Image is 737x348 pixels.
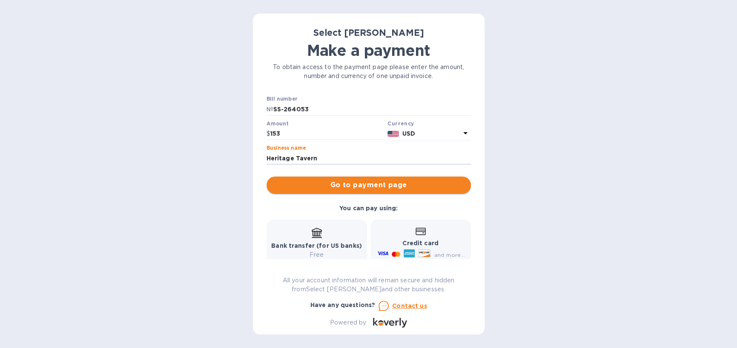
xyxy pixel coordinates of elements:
[310,302,376,308] b: Have any questions?
[271,250,362,259] p: Free
[330,318,366,327] p: Powered by
[267,146,306,151] label: Business name
[267,121,288,126] label: Amount
[267,63,471,81] p: To obtain access to the payment page please enter the amount, number and currency of one unpaid i...
[267,129,270,138] p: $
[387,131,399,137] img: USD
[271,242,362,249] b: Bank transfer (for US banks)
[267,97,297,102] label: Bill number
[270,128,384,140] input: 0.00
[434,252,465,258] span: and more...
[267,152,471,165] input: Enter business name
[392,302,427,309] u: Contact us
[273,103,471,116] input: Enter bill number
[267,177,471,194] button: Go to payment page
[387,120,414,127] b: Currency
[402,240,438,246] b: Credit card
[402,130,415,137] b: USD
[273,180,464,190] span: Go to payment page
[267,41,471,59] h1: Make a payment
[313,27,424,38] b: Select [PERSON_NAME]
[267,105,273,114] p: №
[339,205,398,212] b: You can pay using:
[267,276,471,294] p: All your account information will remain secure and hidden from Select [PERSON_NAME] and other bu...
